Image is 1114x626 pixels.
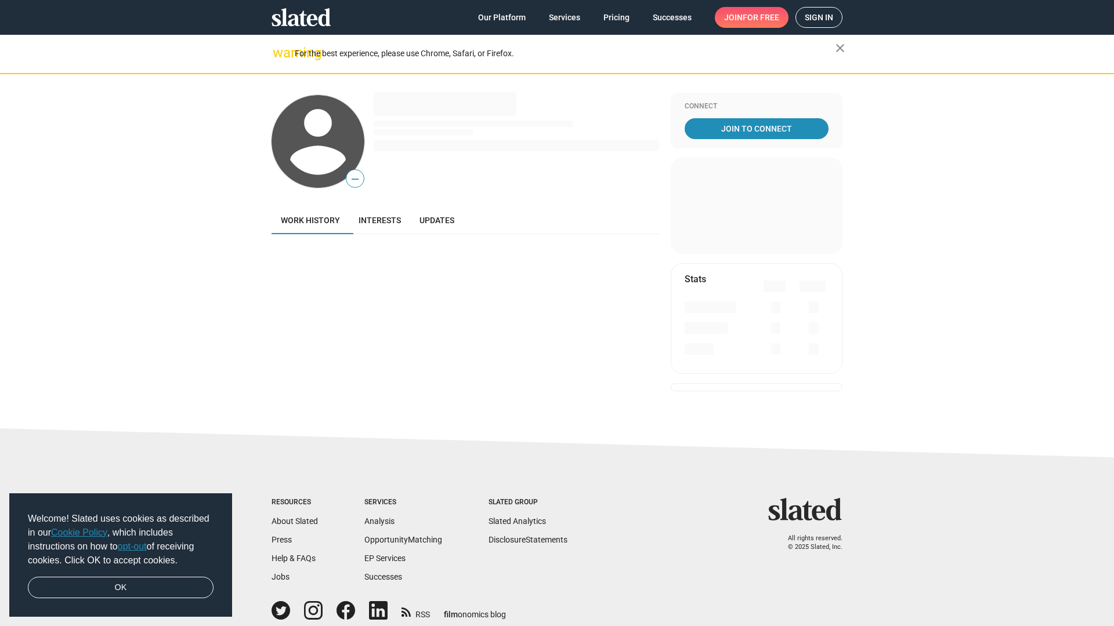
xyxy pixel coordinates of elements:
[272,498,318,507] div: Resources
[118,541,147,551] a: opt-out
[643,7,701,28] a: Successes
[776,534,842,551] p: All rights reserved. © 2025 Slated, Inc.
[28,512,214,567] span: Welcome! Slated uses cookies as described in our , which includes instructions on how to of recei...
[410,206,464,234] a: Updates
[272,572,290,581] a: Jobs
[364,554,406,563] a: EP Services
[489,535,567,544] a: DisclosureStatements
[478,7,526,28] span: Our Platform
[685,273,706,285] mat-card-title: Stats
[359,216,401,225] span: Interests
[281,216,340,225] span: Work history
[685,118,829,139] a: Join To Connect
[805,8,833,27] span: Sign in
[419,216,454,225] span: Updates
[469,7,535,28] a: Our Platform
[346,172,364,187] span: —
[272,516,318,526] a: About Slated
[549,7,580,28] span: Services
[489,498,567,507] div: Slated Group
[594,7,639,28] a: Pricing
[444,610,458,619] span: film
[364,572,402,581] a: Successes
[364,535,442,544] a: OpportunityMatching
[272,206,349,234] a: Work history
[540,7,589,28] a: Services
[51,527,107,537] a: Cookie Policy
[489,516,546,526] a: Slated Analytics
[795,7,842,28] a: Sign in
[724,7,779,28] span: Join
[272,554,316,563] a: Help & FAQs
[653,7,692,28] span: Successes
[364,498,442,507] div: Services
[402,602,430,620] a: RSS
[349,206,410,234] a: Interests
[685,102,829,111] div: Connect
[833,41,847,55] mat-icon: close
[715,7,789,28] a: Joinfor free
[28,577,214,599] a: dismiss cookie message
[687,118,826,139] span: Join To Connect
[9,493,232,617] div: cookieconsent
[295,46,835,61] div: For the best experience, please use Chrome, Safari, or Firefox.
[364,516,395,526] a: Analysis
[272,535,292,544] a: Press
[743,7,779,28] span: for free
[273,46,287,60] mat-icon: warning
[603,7,630,28] span: Pricing
[444,600,506,620] a: filmonomics blog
